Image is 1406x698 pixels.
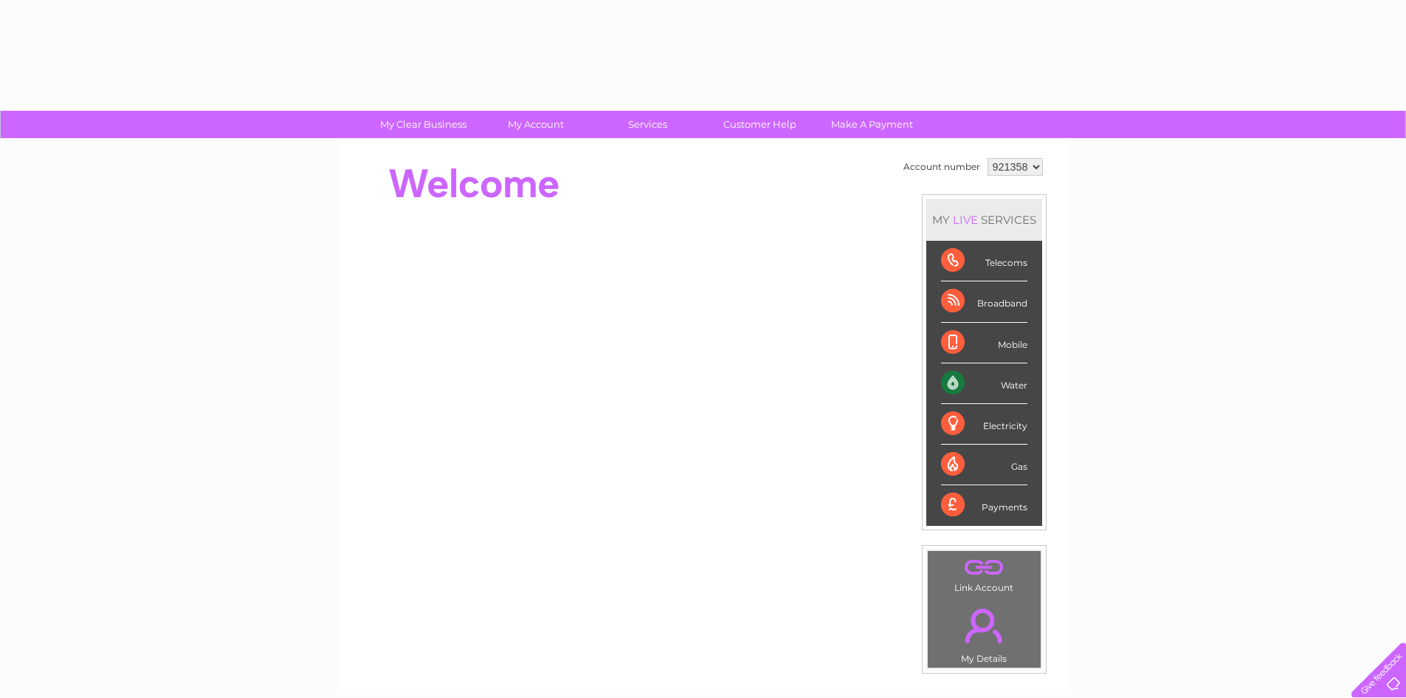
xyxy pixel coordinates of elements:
[941,363,1027,404] div: Water
[941,281,1027,322] div: Broadband
[941,323,1027,363] div: Mobile
[587,111,709,138] a: Services
[941,445,1027,485] div: Gas
[475,111,596,138] a: My Account
[950,213,981,227] div: LIVE
[931,600,1037,651] a: .
[900,154,984,179] td: Account number
[927,596,1041,668] td: My Details
[941,404,1027,445] div: Electricity
[931,555,1037,581] a: .
[699,111,821,138] a: Customer Help
[362,111,484,138] a: My Clear Business
[926,199,1042,241] div: MY SERVICES
[811,111,933,138] a: Make A Payment
[941,485,1027,525] div: Payments
[927,550,1041,597] td: Link Account
[941,241,1027,281] div: Telecoms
